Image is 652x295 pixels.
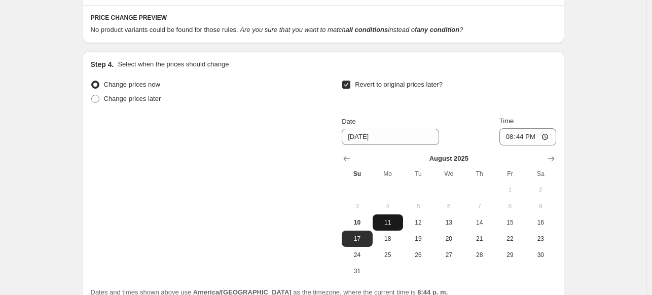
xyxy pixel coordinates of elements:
span: Sa [529,170,552,178]
button: Thursday August 21 2025 [464,231,494,247]
span: 29 [499,251,521,259]
th: Thursday [464,166,494,182]
button: Monday August 25 2025 [373,247,403,263]
span: 31 [346,267,368,275]
span: 12 [407,218,429,227]
span: Su [346,170,368,178]
span: 25 [377,251,399,259]
b: all conditions [345,26,388,33]
span: 19 [407,235,429,243]
button: Saturday August 30 2025 [525,247,556,263]
button: Tuesday August 26 2025 [403,247,433,263]
th: Sunday [342,166,372,182]
span: 18 [377,235,399,243]
span: 2 [529,186,552,194]
span: 23 [529,235,552,243]
button: Wednesday August 13 2025 [433,214,464,231]
button: Friday August 29 2025 [495,247,525,263]
button: Monday August 18 2025 [373,231,403,247]
span: 27 [438,251,460,259]
button: Tuesday August 19 2025 [403,231,433,247]
span: 24 [346,251,368,259]
button: Today Sunday August 10 2025 [342,214,372,231]
span: 1 [499,186,521,194]
span: 4 [377,202,399,210]
span: 22 [499,235,521,243]
span: No product variants could be found for those rules. [91,26,238,33]
input: 8/10/2025 [342,129,439,145]
span: 14 [468,218,490,227]
span: Time [499,117,514,125]
button: Thursday August 28 2025 [464,247,494,263]
span: 3 [346,202,368,210]
button: Show previous month, July 2025 [340,152,354,166]
span: 11 [377,218,399,227]
button: Saturday August 23 2025 [525,231,556,247]
th: Monday [373,166,403,182]
span: We [438,170,460,178]
span: 7 [468,202,490,210]
button: Thursday August 14 2025 [464,214,494,231]
p: Select when the prices should change [118,59,229,69]
span: Change prices later [104,95,161,102]
span: 28 [468,251,490,259]
span: 6 [438,202,460,210]
span: Th [468,170,490,178]
span: Date [342,118,355,125]
span: 10 [346,218,368,227]
span: 16 [529,218,552,227]
span: Fr [499,170,521,178]
button: Friday August 15 2025 [495,214,525,231]
h2: Step 4. [91,59,114,69]
h6: PRICE CHANGE PREVIEW [91,14,556,22]
button: Monday August 4 2025 [373,198,403,214]
th: Friday [495,166,525,182]
th: Saturday [525,166,556,182]
span: 26 [407,251,429,259]
button: Wednesday August 6 2025 [433,198,464,214]
span: 9 [529,202,552,210]
span: 13 [438,218,460,227]
span: Mo [377,170,399,178]
b: any condition [417,26,460,33]
button: Saturday August 9 2025 [525,198,556,214]
span: 21 [468,235,490,243]
button: Tuesday August 12 2025 [403,214,433,231]
button: Sunday August 24 2025 [342,247,372,263]
span: 20 [438,235,460,243]
button: Show next month, September 2025 [544,152,558,166]
span: Change prices now [104,81,160,88]
button: Saturday August 16 2025 [525,214,556,231]
span: 5 [407,202,429,210]
span: 30 [529,251,552,259]
button: Friday August 22 2025 [495,231,525,247]
button: Friday August 8 2025 [495,198,525,214]
span: 17 [346,235,368,243]
i: Are you sure that you want to match instead of ? [240,26,463,33]
button: Friday August 1 2025 [495,182,525,198]
button: Sunday August 31 2025 [342,263,372,279]
input: 12:00 [499,128,556,145]
button: Wednesday August 27 2025 [433,247,464,263]
button: Sunday August 17 2025 [342,231,372,247]
button: Saturday August 2 2025 [525,182,556,198]
button: Thursday August 7 2025 [464,198,494,214]
button: Sunday August 3 2025 [342,198,372,214]
th: Tuesday [403,166,433,182]
th: Wednesday [433,166,464,182]
button: Wednesday August 20 2025 [433,231,464,247]
button: Tuesday August 5 2025 [403,198,433,214]
span: 8 [499,202,521,210]
span: Tu [407,170,429,178]
button: Monday August 11 2025 [373,214,403,231]
span: Revert to original prices later? [355,81,443,88]
span: 15 [499,218,521,227]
